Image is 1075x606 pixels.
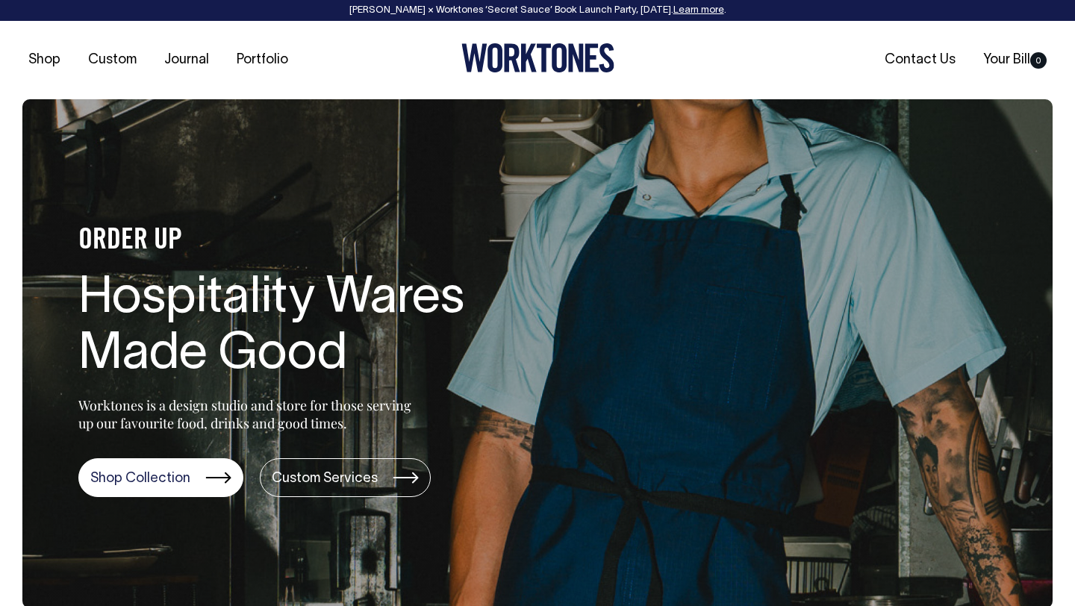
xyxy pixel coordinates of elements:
a: Custom Services [260,458,431,497]
a: Portfolio [231,48,294,72]
span: 0 [1030,52,1047,69]
a: Contact Us [879,48,962,72]
h1: Hospitality Wares Made Good [78,272,556,384]
a: Custom [82,48,143,72]
a: Shop Collection [78,458,243,497]
a: Journal [158,48,215,72]
a: Learn more [673,6,724,15]
h4: ORDER UP [78,225,556,257]
p: Worktones is a design studio and store for those serving up our favourite food, drinks and good t... [78,396,418,432]
a: Shop [22,48,66,72]
div: [PERSON_NAME] × Worktones ‘Secret Sauce’ Book Launch Party, [DATE]. . [15,5,1060,16]
a: Your Bill0 [977,48,1053,72]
